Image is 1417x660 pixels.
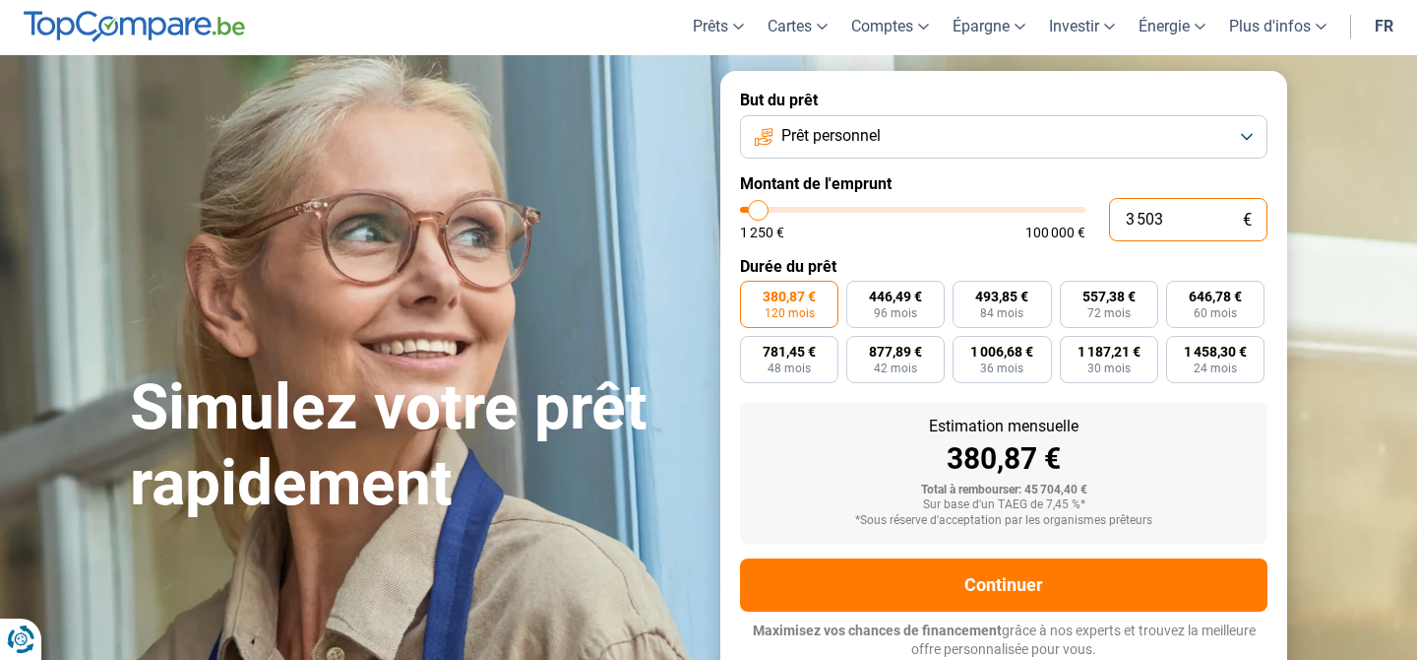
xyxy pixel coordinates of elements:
[1087,363,1131,374] span: 30 mois
[980,307,1023,319] span: 84 mois
[753,623,1002,638] span: Maximisez vos chances de financement
[869,345,922,359] span: 877,89 €
[130,370,697,522] h1: Simulez votre prêt rapidement
[1194,363,1237,374] span: 24 mois
[765,307,815,319] span: 120 mois
[756,484,1252,497] div: Total à rembourser: 45 704,40 €
[980,363,1023,374] span: 36 mois
[1243,212,1252,229] span: €
[740,226,784,239] span: 1 250 €
[756,514,1252,528] div: *Sous réserve d'acceptation par les organismes prêteurs
[740,115,1267,159] button: Prêt personnel
[1087,307,1131,319] span: 72 mois
[975,290,1028,303] span: 493,85 €
[869,290,922,303] span: 446,49 €
[970,345,1033,359] span: 1 006,68 €
[1078,345,1140,359] span: 1 187,21 €
[756,498,1252,512] div: Sur base d'un TAEG de 7,45 %*
[1082,290,1136,303] span: 557,38 €
[874,363,917,374] span: 42 mois
[756,419,1252,434] div: Estimation mensuelle
[1184,345,1247,359] span: 1 458,30 €
[1189,290,1242,303] span: 646,78 €
[874,307,917,319] span: 96 mois
[763,290,816,303] span: 380,87 €
[756,444,1252,474] div: 380,87 €
[740,174,1267,193] label: Montant de l'emprunt
[740,91,1267,109] label: But du prêt
[740,559,1267,612] button: Continuer
[763,345,816,359] span: 781,45 €
[740,622,1267,660] p: grâce à nos experts et trouvez la meilleure offre personnalisée pour vous.
[1194,307,1237,319] span: 60 mois
[768,363,811,374] span: 48 mois
[781,125,881,147] span: Prêt personnel
[24,11,245,42] img: TopCompare
[1025,226,1085,239] span: 100 000 €
[740,257,1267,276] label: Durée du prêt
